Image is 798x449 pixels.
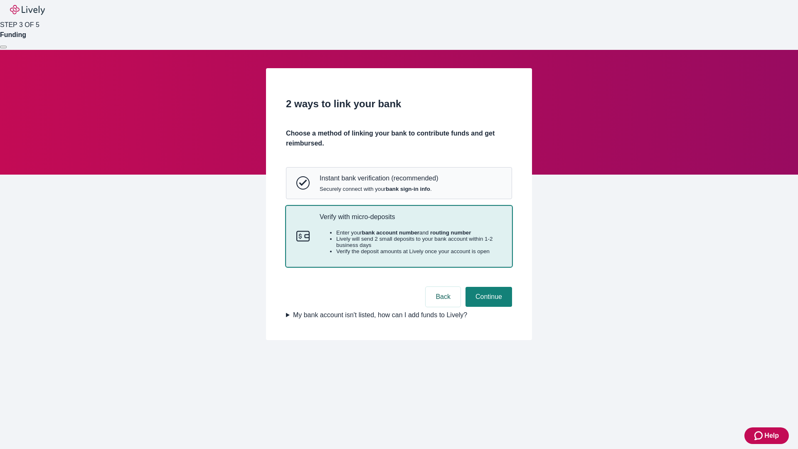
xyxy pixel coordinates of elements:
button: Micro-depositsVerify with micro-depositsEnter yourbank account numberand routing numberLively wil... [286,206,512,267]
span: Help [764,431,779,441]
li: Enter your and [336,229,502,236]
button: Instant bank verificationInstant bank verification (recommended)Securely connect with yourbank si... [286,168,512,198]
h4: Choose a method of linking your bank to contribute funds and get reimbursed. [286,128,512,148]
h2: 2 ways to link your bank [286,96,512,111]
svg: Zendesk support icon [754,431,764,441]
button: Continue [465,287,512,307]
button: Back [426,287,461,307]
img: Lively [10,5,45,15]
li: Lively will send 2 small deposits to your bank account within 1-2 business days [336,236,502,248]
p: Verify with micro-deposits [320,213,502,221]
li: Verify the deposit amounts at Lively once your account is open [336,248,502,254]
summary: My bank account isn't listed, how can I add funds to Lively? [286,310,512,320]
strong: bank sign-in info [386,186,430,192]
svg: Instant bank verification [296,176,310,190]
button: Zendesk support iconHelp [744,427,789,444]
span: Securely connect with your . [320,186,438,192]
strong: routing number [430,229,471,236]
svg: Micro-deposits [296,229,310,243]
strong: bank account number [362,229,420,236]
p: Instant bank verification (recommended) [320,174,438,182]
